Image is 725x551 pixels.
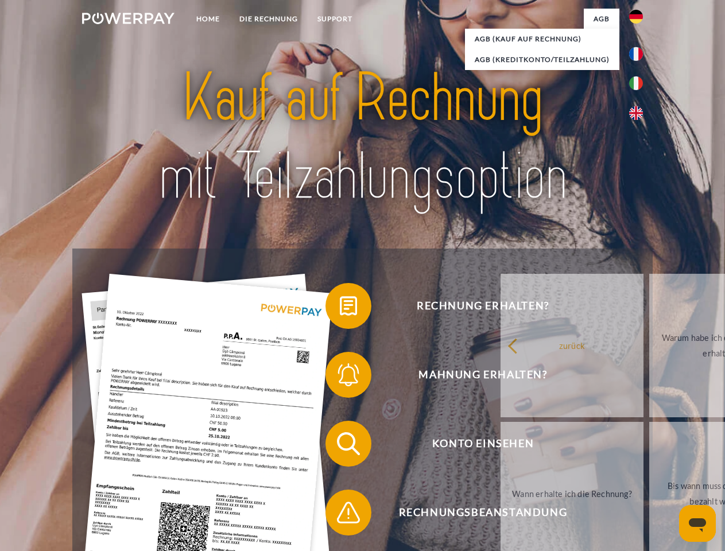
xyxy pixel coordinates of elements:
[325,283,624,329] button: Rechnung erhalten?
[110,55,615,220] img: title-powerpay_de.svg
[325,490,624,536] button: Rechnungsbeanstandung
[629,76,643,90] img: it
[342,283,623,329] span: Rechnung erhalten?
[334,292,363,320] img: qb_bill.svg
[465,29,619,49] a: AGB (Kauf auf Rechnung)
[629,47,643,61] img: fr
[334,360,363,389] img: qb_bell.svg
[507,486,637,501] div: Wann erhalte ich die Rechnung?
[334,429,363,458] img: qb_search.svg
[325,421,624,467] button: Konto einsehen
[82,13,175,24] img: logo-powerpay-white.svg
[334,498,363,527] img: qb_warning.svg
[629,106,643,120] img: en
[308,9,362,29] a: SUPPORT
[187,9,230,29] a: Home
[584,9,619,29] a: agb
[342,352,623,398] span: Mahnung erhalten?
[679,505,716,542] iframe: Schaltfläche zum Öffnen des Messaging-Fensters
[629,10,643,24] img: de
[507,337,637,353] div: zurück
[342,421,623,467] span: Konto einsehen
[325,352,624,398] button: Mahnung erhalten?
[465,49,619,70] a: AGB (Kreditkonto/Teilzahlung)
[230,9,308,29] a: DIE RECHNUNG
[342,490,623,536] span: Rechnungsbeanstandung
